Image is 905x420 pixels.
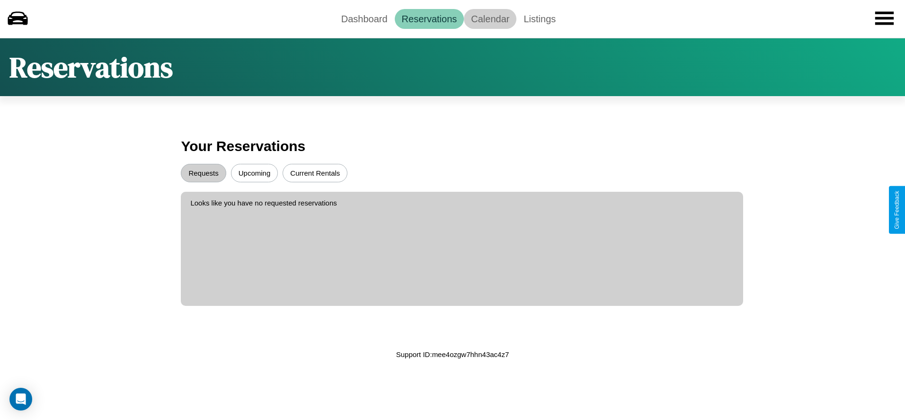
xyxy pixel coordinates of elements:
[464,9,516,29] a: Calendar
[181,164,226,182] button: Requests
[894,191,900,229] div: Give Feedback
[9,48,173,87] h1: Reservations
[190,197,733,209] p: Looks like you have no requested reservations
[283,164,347,182] button: Current Rentals
[516,9,563,29] a: Listings
[9,388,32,411] div: Open Intercom Messenger
[231,164,278,182] button: Upcoming
[395,9,464,29] a: Reservations
[181,134,724,159] h3: Your Reservations
[396,348,509,361] p: Support ID: mee4ozgw7hhn43ac4z7
[334,9,395,29] a: Dashboard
